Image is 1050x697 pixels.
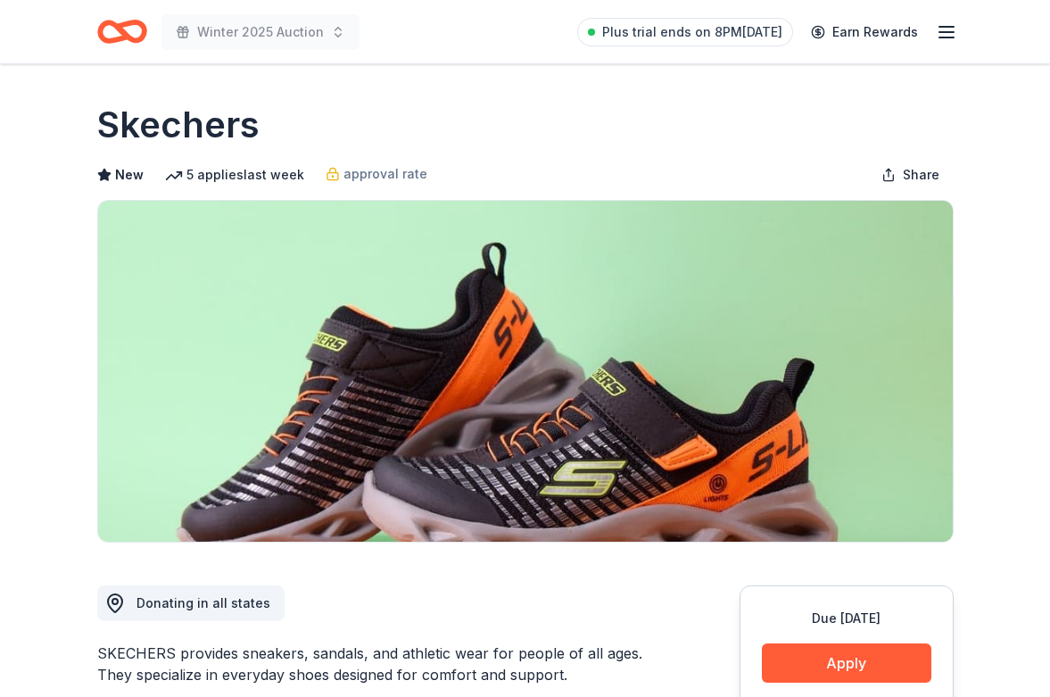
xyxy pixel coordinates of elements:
[136,595,270,610] span: Donating in all states
[97,100,260,150] h1: Skechers
[800,16,929,48] a: Earn Rewards
[115,164,144,186] span: New
[577,18,793,46] a: Plus trial ends on 8PM[DATE]
[197,21,324,43] span: Winter 2025 Auction
[161,14,360,50] button: Winter 2025 Auction
[97,643,654,685] div: SKECHERS provides sneakers, sandals, and athletic wear for people of all ages. They specialize in...
[867,157,954,193] button: Share
[762,608,931,629] div: Due [DATE]
[97,11,147,53] a: Home
[602,21,782,43] span: Plus trial ends on 8PM[DATE]
[762,643,931,683] button: Apply
[343,163,427,185] span: approval rate
[903,164,939,186] span: Share
[165,164,304,186] div: 5 applies last week
[98,201,953,542] img: Image for Skechers
[326,163,427,185] a: approval rate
